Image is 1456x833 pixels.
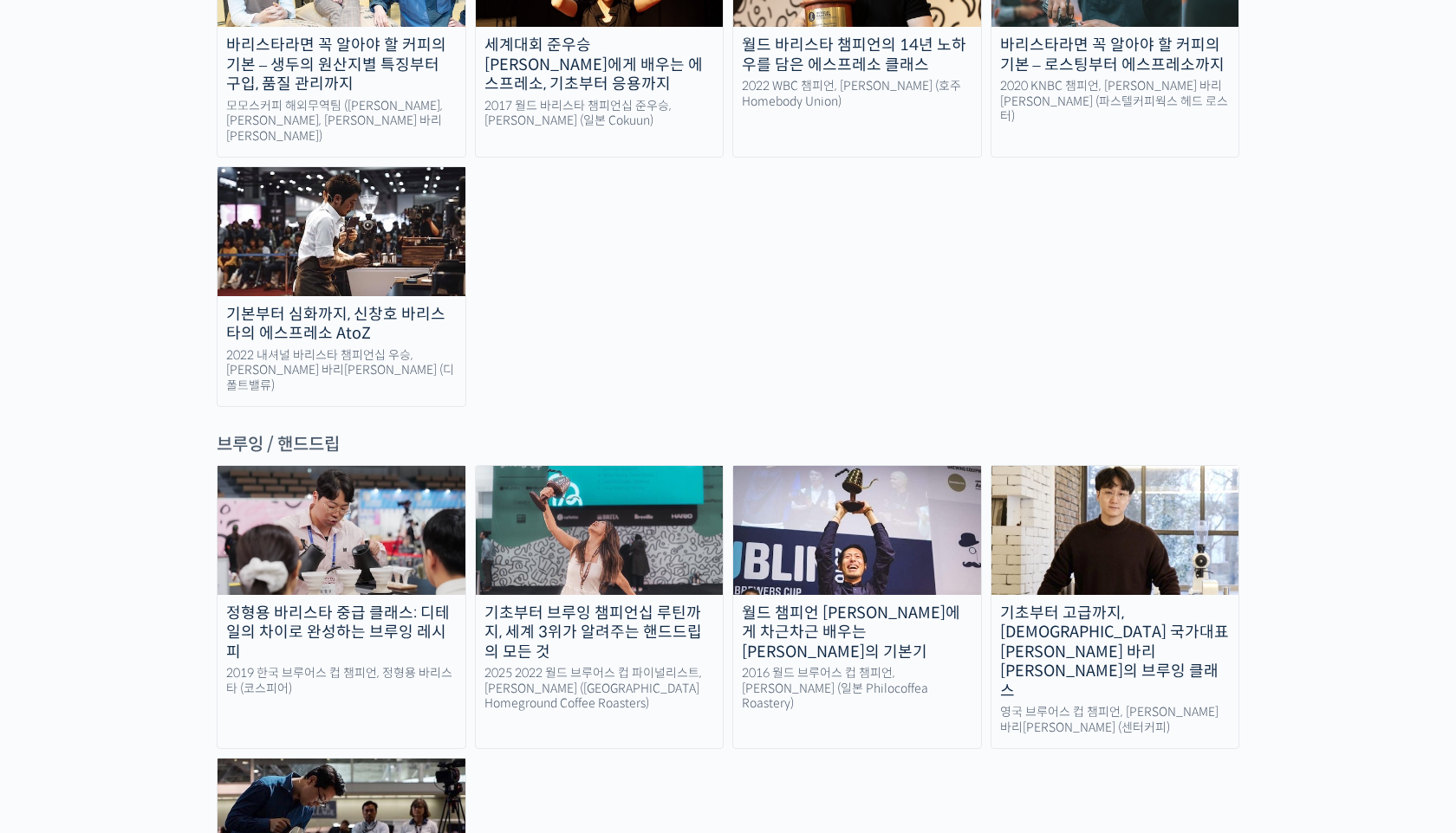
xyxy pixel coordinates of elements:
div: 모모스커피 해외무역팀 ([PERSON_NAME], [PERSON_NAME], [PERSON_NAME] 바리[PERSON_NAME]) [218,99,465,145]
div: 2019 한국 브루어스 컵 챔피언, 정형용 바리스타 (코스피어) [218,666,465,696]
div: 기초부터 고급까지, [DEMOGRAPHIC_DATA] 국가대표 [PERSON_NAME] 바리[PERSON_NAME]의 브루잉 클래스 [991,604,1239,701]
a: 설정 [224,549,333,592]
span: 설정 [268,575,289,589]
div: 월드 바리스타 챔피언의 14년 노하우를 담은 에스프레소 클래스 [733,36,981,74]
a: 대화 [114,549,224,592]
a: 정형용 바리스타 중급 클래스: 디테일의 차이로 완성하는 브루잉 레시피 2019 한국 브루어스 컵 챔피언, 정형용 바리스타 (코스피어) [217,465,466,749]
div: 영국 브루어스 컵 챔피언, [PERSON_NAME] 바리[PERSON_NAME] (센터커피) [991,705,1239,735]
div: 월드 챔피언 [PERSON_NAME]에게 차근차근 배우는 [PERSON_NAME]의 기본기 [733,604,981,662]
span: 대화 [159,576,179,590]
img: from-brewing-basics-to-competition_course-thumbnail.jpg [476,466,724,594]
div: 브루잉 / 핸드드립 [217,433,1239,456]
span: 홈 [55,575,65,589]
a: 홈 [5,549,114,592]
div: 2020 KNBC 챔피언, [PERSON_NAME] 바리[PERSON_NAME] (파스텔커피웍스 헤드 로스터) [991,79,1239,125]
div: 2017 월드 바리스타 챔피언십 준우승, [PERSON_NAME] (일본 Cokuun) [476,99,724,129]
img: fundamentals-of-brewing_course-thumbnail.jpeg [733,466,981,594]
div: 기본부터 심화까지, 신창호 바리스타의 에스프레소 AtoZ [218,305,465,344]
img: advanced-brewing_course-thumbnail.jpeg [218,466,465,594]
div: 바리스타라면 꼭 알아야 할 커피의 기본 – 생두의 원산지별 특징부터 구입, 품질 관리까지 [218,36,465,94]
div: 2025 2022 월드 브루어스 컵 파이널리스트, [PERSON_NAME] ([GEOGRAPHIC_DATA] Homeground Coffee Roasters) [476,666,724,712]
a: 기초부터 고급까지, [DEMOGRAPHIC_DATA] 국가대표 [PERSON_NAME] 바리[PERSON_NAME]의 브루잉 클래스 영국 브루어스 컵 챔피언, [PERSON_... [991,465,1240,749]
div: 기초부터 브루잉 챔피언십 루틴까지, 세계 3위가 알려주는 핸드드립의 모든 것 [476,604,724,662]
a: 기본부터 심화까지, 신창호 바리스타의 에스프레소 AtoZ 2022 내셔널 바리스타 챔피언십 우승, [PERSON_NAME] 바리[PERSON_NAME] (디폴트밸류) [217,166,466,407]
img: changhoshin_thumbnail2.jpeg [218,167,465,295]
img: sanghopark-thumbnail.jpg [991,466,1239,594]
a: 월드 챔피언 [PERSON_NAME]에게 차근차근 배우는 [PERSON_NAME]의 기본기 2016 월드 브루어스 컵 챔피언, [PERSON_NAME] (일본 Philocof... [732,465,982,749]
div: 바리스타라면 꼭 알아야 할 커피의 기본 – 로스팅부터 에스프레소까지 [991,36,1239,74]
div: 세계대회 준우승 [PERSON_NAME]에게 배우는 에스프레소, 기초부터 응용까지 [476,36,724,94]
a: 기초부터 브루잉 챔피언십 루틴까지, 세계 3위가 알려주는 핸드드립의 모든 것 2025 2022 월드 브루어스 컵 파이널리스트, [PERSON_NAME] ([GEOGRAPHIC... [475,465,725,749]
div: 2016 월드 브루어스 컵 챔피언, [PERSON_NAME] (일본 Philocoffea Roastery) [733,666,981,712]
div: 2022 WBC 챔피언, [PERSON_NAME] (호주 Homebody Union) [733,79,981,109]
div: 정형용 바리스타 중급 클래스: 디테일의 차이로 완성하는 브루잉 레시피 [218,604,465,662]
div: 2022 내셔널 바리스타 챔피언십 우승, [PERSON_NAME] 바리[PERSON_NAME] (디폴트밸류) [218,348,465,394]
